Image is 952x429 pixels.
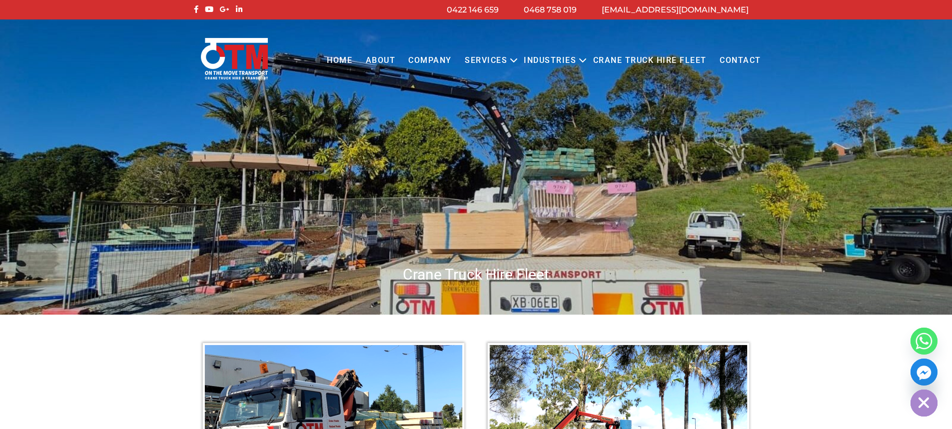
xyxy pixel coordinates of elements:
[911,328,938,355] a: Whatsapp
[320,47,359,74] a: Home
[911,359,938,386] a: Facebook_Messenger
[586,47,713,74] a: Crane Truck Hire Fleet
[359,47,402,74] a: About
[402,47,458,74] a: COMPANY
[199,37,270,80] img: Otmtransport
[447,5,499,14] a: 0422 146 659
[191,265,761,284] h1: Crane Truck Hire Fleet
[524,5,577,14] a: 0468 758 019
[602,5,749,14] a: [EMAIL_ADDRESS][DOMAIN_NAME]
[458,47,514,74] a: Services
[517,47,583,74] a: Industries
[713,47,768,74] a: Contact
